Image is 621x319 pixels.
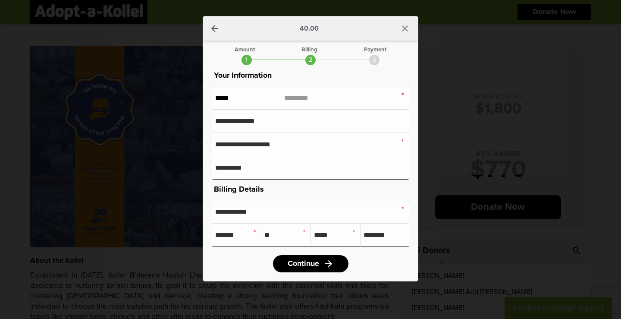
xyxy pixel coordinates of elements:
a: Continuearrow_forward [273,255,348,272]
div: 1 [241,55,252,65]
div: Billing [301,47,317,53]
p: 40.00 [300,25,319,32]
a: arrow_back [210,23,220,34]
div: Amount [235,47,255,53]
i: close [400,23,410,34]
p: Billing Details [212,183,409,196]
div: Payment [364,47,386,53]
p: Your Information [212,69,409,82]
span: Continue [288,260,319,268]
div: 3 [369,55,379,65]
i: arrow_forward [323,259,334,269]
div: 2 [305,55,316,65]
